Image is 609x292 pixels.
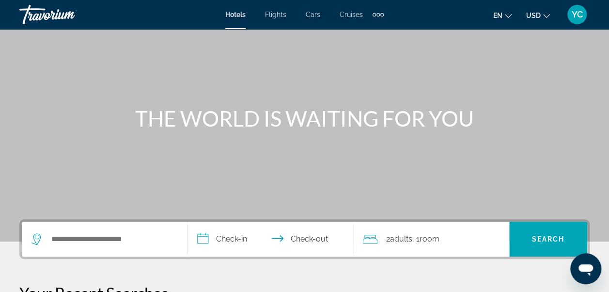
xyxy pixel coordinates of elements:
[187,222,353,257] button: Select check in and out date
[390,234,412,243] span: Adults
[373,7,384,22] button: Extra navigation items
[572,10,583,19] span: YC
[493,8,512,22] button: Change language
[306,11,320,18] a: Cars
[386,232,412,246] span: 2
[123,106,486,131] h1: THE WORLD IS WAITING FOR YOU
[493,12,502,19] span: en
[19,2,116,27] a: Travorium
[50,232,172,246] input: Search hotel destination
[265,11,286,18] a: Flights
[22,222,587,257] div: Search widget
[509,222,587,257] button: Search
[340,11,363,18] a: Cruises
[353,222,509,257] button: Travelers: 2 adults, 0 children
[564,4,590,25] button: User Menu
[225,11,246,18] a: Hotels
[412,232,439,246] span: , 1
[420,234,439,243] span: Room
[532,235,565,243] span: Search
[526,12,541,19] span: USD
[570,253,601,284] iframe: Button to launch messaging window
[526,8,550,22] button: Change currency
